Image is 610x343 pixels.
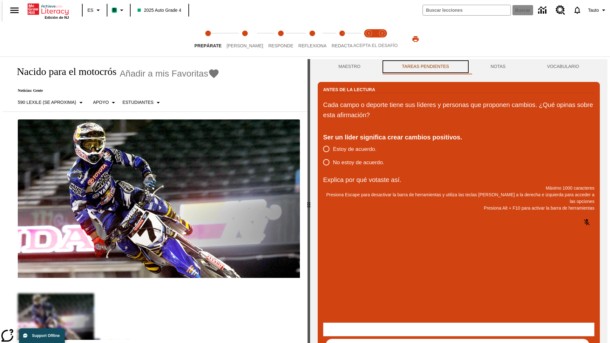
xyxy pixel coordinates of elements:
h1: Nacido para el motocrós [10,66,117,77]
p: Estudiantes [122,99,153,106]
p: Presiona Alt + F10 para activar la barra de herramientas [323,205,594,212]
button: Lenguaje: ES, Selecciona un idioma [85,4,105,16]
div: Pulsa la tecla de intro o la barra espaciadora y luego presiona las flechas de derecha e izquierd... [308,59,310,343]
button: Lee step 2 of 5 [221,22,268,57]
span: Prepárate [194,43,221,48]
span: No estoy de acuerdo. [333,158,384,167]
span: Redacta [332,43,353,48]
span: 2025 Auto Grade 4 [138,7,181,14]
button: Acepta el desafío contesta step 2 of 2 [373,22,391,57]
text: 2 [381,32,383,35]
button: Redacta step 5 of 5 [327,22,358,57]
span: Edición de NJ [45,16,69,19]
button: Support Offline [19,328,65,343]
h2: Antes de la lectura [323,86,375,93]
span: B [113,6,116,14]
button: VOCABULARIO [526,59,600,74]
div: Ser un líder significa crear cambios positivos. [323,132,594,142]
button: Acepta el desafío lee step 1 of 2 [360,22,378,57]
button: Abrir el menú lateral [5,1,24,20]
a: Centro de recursos, Se abrirá en una pestaña nueva. [552,2,569,19]
p: 590 Lexile (Se aproxima) [18,99,76,106]
div: Portada [28,2,69,19]
button: Perfil/Configuración [586,4,610,16]
button: TAREAS PENDIENTES [381,59,470,74]
button: Prepárate step 1 of 5 [189,22,227,57]
input: Buscar campo [423,5,511,15]
span: Responde [268,43,293,48]
button: Añadir a mis Favoritas - Nacido para el motocrós [120,68,220,79]
p: Noticias: Gente [10,88,220,93]
div: poll [323,142,390,169]
span: Estoy de acuerdo. [333,145,376,153]
button: Seleccionar estudiante [120,97,165,108]
div: Instructional Panel Tabs [318,59,600,74]
button: Seleccione Lexile, 590 Lexile (Se aproxima) [15,97,87,108]
button: Reflexiona step 4 of 5 [293,22,332,57]
text: 1 [368,32,369,35]
button: Imprimir [405,33,426,45]
p: Apoyo [93,99,109,106]
span: [PERSON_NAME] [227,43,263,48]
span: ES [87,7,93,14]
span: Añadir a mis Favoritas [120,69,208,79]
button: Maestro [318,59,381,74]
img: El corredor de motocrós James Stewart vuela por los aires en su motocicleta de montaña [18,119,300,278]
button: Haga clic para activar la función de reconocimiento de voz [579,215,594,230]
span: Support Offline [32,333,60,338]
button: Tipo de apoyo, Apoyo [91,97,120,108]
button: NOTAS [470,59,526,74]
span: Reflexiona [298,43,327,48]
p: Presiona Escape para desactivar la barra de herramientas y utiliza las teclas [PERSON_NAME] a la ... [323,192,594,205]
button: Responde step 3 of 5 [263,22,298,57]
button: Boost El color de la clase es verde menta. Cambiar el color de la clase. [109,4,128,16]
span: Tauto [588,7,599,14]
a: Notificaciones [569,2,586,18]
a: Centro de información [534,2,552,19]
div: activity [310,59,607,343]
p: Explica por qué votaste así. [323,175,594,185]
body: Explica por qué votaste así. Máximo 1000 caracteres Presiona Alt + F10 para activar la barra de h... [3,5,93,11]
div: reading [3,59,308,340]
span: ACEPTA EL DESAFÍO [353,43,398,48]
p: Cada campo o deporte tiene sus líderes y personas que proponen cambios. ¿Qué opinas sobre esta af... [323,100,594,120]
p: Máximo 1000 caracteres [323,185,594,192]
